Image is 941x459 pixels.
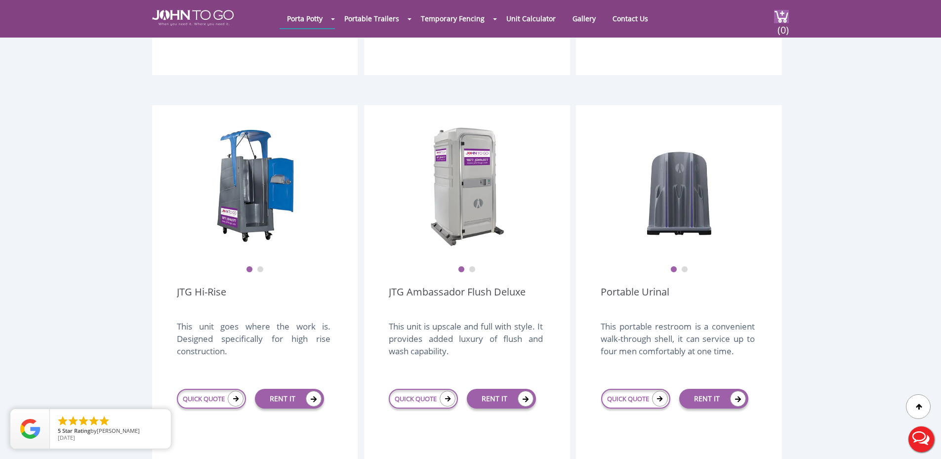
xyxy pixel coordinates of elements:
a: Portable Trailers [337,9,407,28]
button: 1 of 2 [246,266,253,273]
button: Live Chat [901,419,941,459]
li:  [88,415,100,427]
span: (0) [777,15,789,37]
a: Temporary Fencing [413,9,492,28]
img: cart a [774,10,789,23]
li:  [67,415,79,427]
a: Porta Potty [280,9,330,28]
a: RENT IT [679,389,748,409]
span: [PERSON_NAME] [97,427,140,434]
button: 2 of 2 [681,266,688,273]
a: RENT IT [467,389,536,409]
img: urinal unit 1 [640,125,719,249]
a: Gallery [565,9,603,28]
li:  [98,415,110,427]
span: by [58,428,163,435]
a: RENT IT [255,389,324,409]
img: JTG Hi-Rise Unit [216,125,295,249]
button: 1 of 2 [458,266,465,273]
span: [DATE] [58,434,75,441]
button: 2 of 2 [469,266,476,273]
a: QUICK QUOTE [389,389,458,409]
img: JOHN to go [152,10,234,26]
span: 5 [58,427,61,434]
a: Unit Calculator [499,9,563,28]
div: This unit goes where the work is. Designed specifically for high rise construction. [177,320,330,368]
a: JTG Hi-Rise [177,285,226,313]
a: JTG Ambassador Flush Deluxe [389,285,526,313]
a: QUICK QUOTE [177,389,246,409]
a: Contact Us [605,9,655,28]
a: QUICK QUOTE [601,389,670,409]
div: This portable restroom is a convenient walk-through shell, it can service up to four men comforta... [601,320,754,368]
img: Review Rating [20,419,40,439]
button: 2 of 2 [257,266,264,273]
a: Portable Urinal [601,285,669,313]
li:  [57,415,69,427]
button: 1 of 2 [670,266,677,273]
span: Star Rating [62,427,90,434]
div: This unit is upscale and full with style. It provides added luxury of flush and wash capability. [389,320,542,368]
li:  [78,415,89,427]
